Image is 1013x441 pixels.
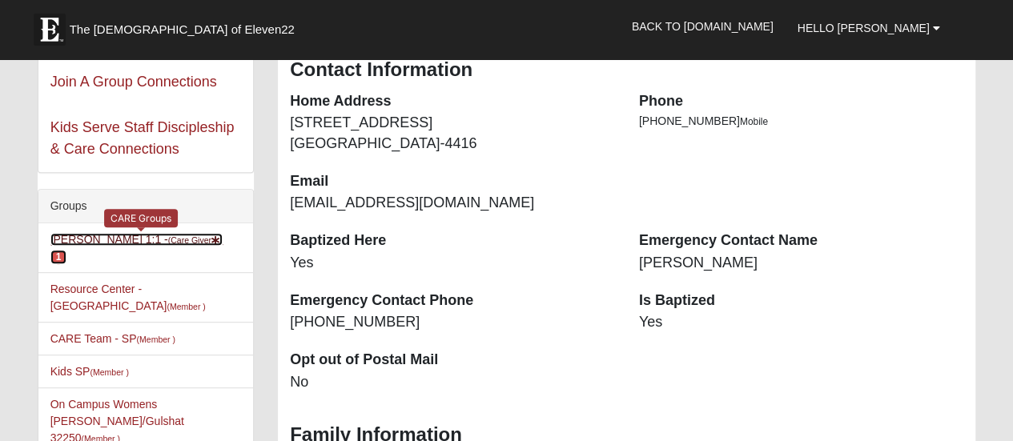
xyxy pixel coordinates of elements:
[290,113,615,154] dd: [STREET_ADDRESS] [GEOGRAPHIC_DATA]-4416
[786,8,952,48] a: Hello [PERSON_NAME]
[639,312,964,333] dd: Yes
[50,233,223,263] a: [PERSON_NAME] 1:1 -(Care Giver) 1
[50,250,67,264] span: number of pending members
[50,332,175,345] a: CARE Team - SP(Member )
[290,231,615,251] dt: Baptized Here
[137,335,175,344] small: (Member )
[90,367,128,377] small: (Member )
[50,74,217,90] a: Join A Group Connections
[639,253,964,274] dd: [PERSON_NAME]
[639,291,964,311] dt: Is Baptized
[34,14,66,46] img: Eleven22 logo
[290,253,615,274] dd: Yes
[104,209,178,227] div: CARE Groups
[290,372,615,393] dd: No
[290,350,615,371] dt: Opt out of Postal Mail
[290,91,615,112] dt: Home Address
[740,116,768,127] span: Mobile
[290,193,615,214] dd: [EMAIL_ADDRESS][DOMAIN_NAME]
[620,6,786,46] a: Back to [DOMAIN_NAME]
[639,231,964,251] dt: Emergency Contact Name
[38,190,253,223] div: Groups
[50,365,129,378] a: Kids SP(Member )
[168,235,223,245] small: (Care Giver )
[50,283,206,312] a: Resource Center - [GEOGRAPHIC_DATA](Member )
[290,291,615,311] dt: Emergency Contact Phone
[290,312,615,333] dd: [PHONE_NUMBER]
[26,6,346,46] a: The [DEMOGRAPHIC_DATA] of Eleven22
[639,91,964,112] dt: Phone
[639,113,964,130] li: [PHONE_NUMBER]
[70,22,295,38] span: The [DEMOGRAPHIC_DATA] of Eleven22
[50,119,235,157] a: Kids Serve Staff Discipleship & Care Connections
[290,171,615,192] dt: Email
[798,22,930,34] span: Hello [PERSON_NAME]
[290,58,963,82] h3: Contact Information
[167,302,205,311] small: (Member )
